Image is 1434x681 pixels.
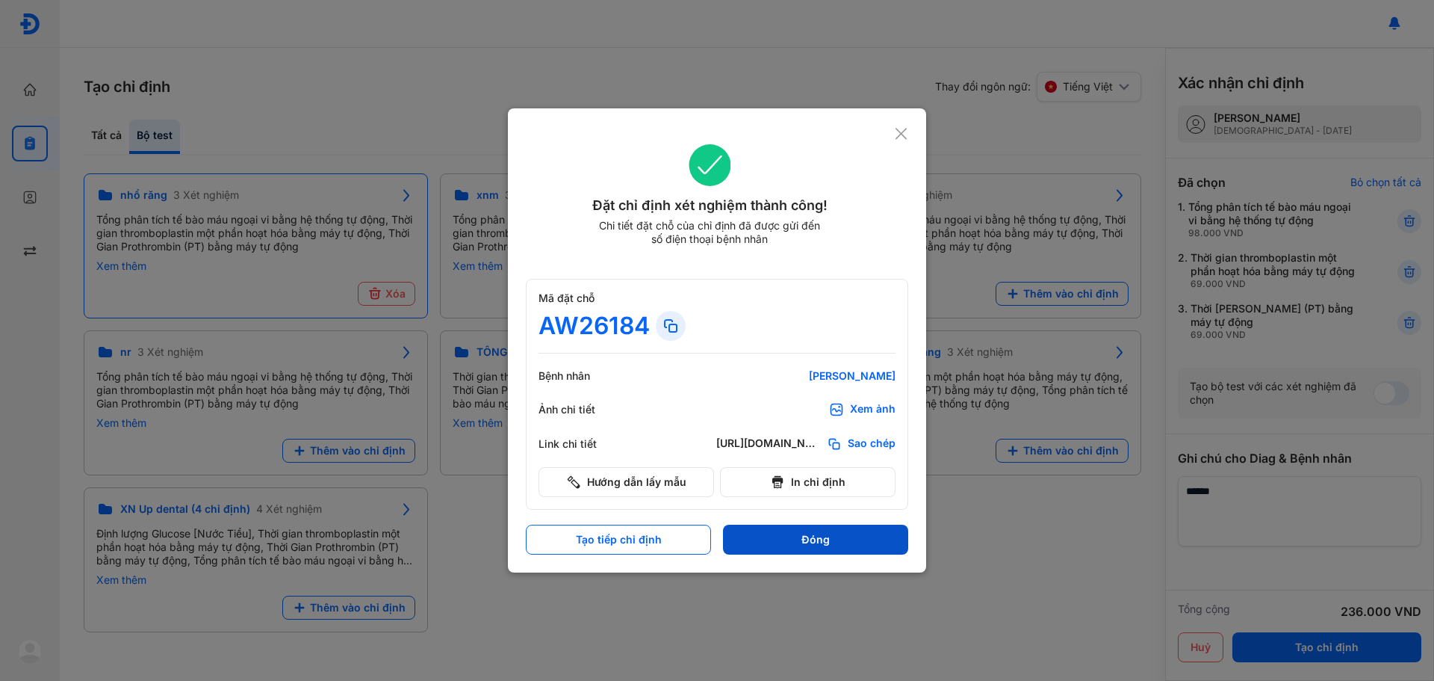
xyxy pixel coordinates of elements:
div: Mã đặt chỗ [538,292,896,305]
div: [URL][DOMAIN_NAME] [716,437,821,452]
button: Đóng [723,525,908,555]
button: In chỉ định [720,467,896,497]
div: Ảnh chi tiết [538,403,628,416]
span: Sao chép [848,437,896,452]
div: Chi tiết đặt chỗ của chỉ định đã được gửi đến số điện thoại bệnh nhân [592,219,827,246]
div: Link chi tiết [538,437,628,451]
button: Hướng dẫn lấy mẫu [538,467,714,497]
div: [PERSON_NAME] [716,369,896,383]
button: Tạo tiếp chỉ định [526,525,711,555]
div: Xem ảnh [850,402,896,417]
div: AW26184 [538,311,650,341]
div: Bệnh nhân [538,369,628,383]
div: Đặt chỉ định xét nghiệm thành công! [526,195,894,216]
